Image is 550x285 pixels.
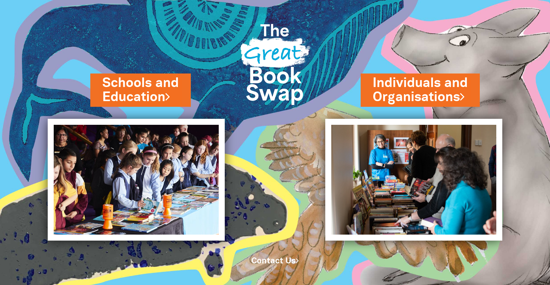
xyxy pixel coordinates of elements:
[102,74,179,106] a: Schools andEducation
[373,74,468,106] a: Individuals andOrganisations
[234,7,317,117] img: Great Bookswap logo
[251,257,299,265] a: Contact Us
[48,119,224,241] img: Schools and Education
[325,119,502,241] img: Individuals and Organisations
